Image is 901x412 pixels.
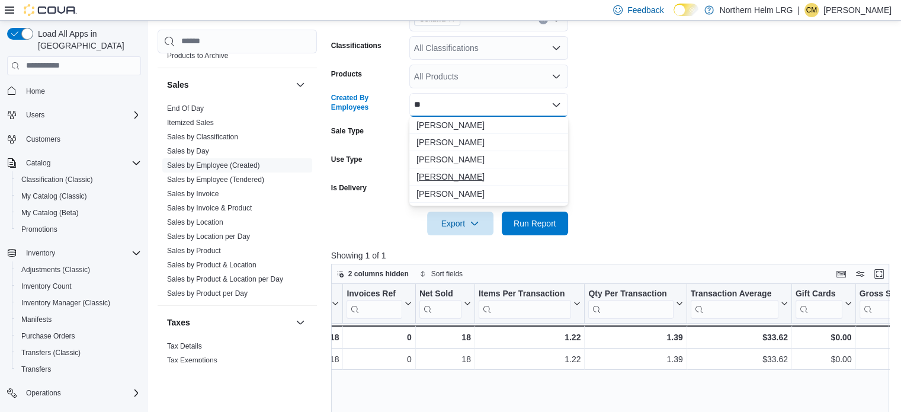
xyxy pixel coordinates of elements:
span: Transfers [17,362,141,376]
span: Users [26,110,44,120]
span: Catalog [21,156,141,170]
div: Transaction Average [690,288,778,299]
div: Net Sold [419,288,461,299]
button: Net Sold [419,288,471,318]
button: Operations [21,386,66,400]
button: Customers [2,130,146,148]
h3: Sales [167,79,189,91]
label: Is Delivery [331,183,367,193]
span: Users [21,108,141,122]
button: Inventory [21,246,60,260]
span: Inventory Count [17,279,141,293]
div: 18 [419,330,471,344]
button: Purchase Orders [12,328,146,344]
a: Sales by Product & Location [167,261,256,269]
span: Inventory Count [21,282,72,291]
span: Export [434,212,486,235]
button: 2 columns hidden [332,267,413,281]
span: Sales by Employee (Created) [167,161,260,170]
button: Courtney Metson [409,168,568,186]
a: Sales by Classification [167,133,238,141]
span: Adjustments (Classic) [21,265,90,274]
div: 1.39 [588,330,682,344]
a: Classification (Classic) [17,173,98,187]
span: Sales by Product & Location per Day [167,274,283,284]
div: Qty Per Transaction [588,288,673,318]
span: Transfers [21,365,51,374]
div: Invoices Ref [347,288,402,299]
span: [PERSON_NAME] [416,171,561,183]
button: Inventory [2,245,146,261]
button: Home [2,82,146,100]
a: Manifests [17,312,56,327]
div: Choose from the following options [409,117,568,203]
span: Home [26,87,45,96]
span: Load All Apps in [GEOGRAPHIC_DATA] [33,28,141,52]
span: Inventory Manager (Classic) [21,298,110,308]
span: Sales by Invoice [167,189,219,199]
span: Sort fields [431,269,463,279]
span: My Catalog (Classic) [17,189,141,203]
button: Items Per Transaction [479,288,581,318]
button: Close list of options [551,100,561,110]
a: My Catalog (Beta) [17,206,84,220]
a: End Of Day [167,104,204,113]
span: Feedback [627,4,663,16]
span: Tax Details [167,341,202,351]
a: Sales by Location per Day [167,232,250,241]
p: [PERSON_NAME] [823,3,892,17]
span: Purchase Orders [21,331,75,341]
label: Sale Type [331,126,364,136]
span: Sales by Product & Location [167,260,256,270]
input: Dark Mode [674,4,698,16]
span: Inventory Manager (Classic) [17,296,141,310]
span: Promotions [21,225,57,234]
span: Customers [21,132,141,146]
span: Operations [21,386,141,400]
span: Customers [26,135,60,144]
button: My Catalog (Beta) [12,205,146,221]
button: Amy Collins [409,117,568,134]
div: 0 [347,330,411,344]
button: Open list of options [551,72,561,81]
button: Users [2,107,146,123]
span: Catalog [26,158,50,168]
button: Keyboard shortcuts [834,267,848,281]
a: Products to Archive [167,52,228,60]
button: Run Report [502,212,568,235]
div: 1.22 [479,352,581,366]
a: Tax Details [167,342,202,350]
a: Customers [21,132,65,146]
span: [PERSON_NAME] [416,154,561,165]
span: Purchase Orders [17,329,141,343]
div: $33.62 [690,352,787,366]
span: [PERSON_NAME] [416,136,561,148]
button: Transaction Average [690,288,787,318]
div: 18 [270,352,339,366]
button: Invoices Ref [347,288,411,318]
button: Qty Per Transaction [588,288,682,318]
a: Purchase Orders [17,329,80,343]
a: Sales by Product [167,247,221,255]
a: Sales by Day [167,147,209,155]
span: Classification (Classic) [17,173,141,187]
span: Run Report [514,218,556,229]
div: Transaction Average [690,288,778,318]
a: My Catalog (Classic) [17,189,92,203]
span: 2 columns hidden [348,269,409,279]
a: Sales by Employee (Created) [167,161,260,170]
button: Nicole Cannata [409,186,568,203]
span: Adjustments (Classic) [17,263,141,277]
button: Sort fields [415,267,467,281]
button: Promotions [12,221,146,238]
span: Transfers (Classic) [17,346,141,360]
button: Gift Cards [796,288,852,318]
span: Sales by Product [167,246,221,255]
a: Transfers (Classic) [17,346,85,360]
h3: Taxes [167,317,190,328]
a: Sales by Location [167,218,223,226]
button: Operations [2,385,146,401]
div: $0.00 [796,352,852,366]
